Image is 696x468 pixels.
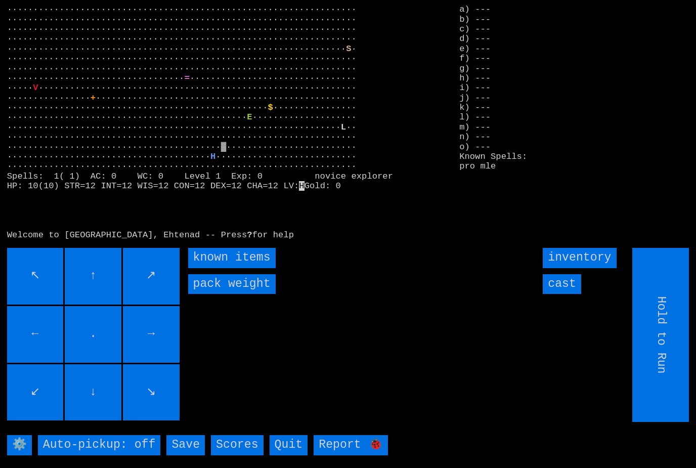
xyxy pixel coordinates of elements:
input: ← [7,306,64,363]
input: ↘ [123,364,180,421]
input: Scores [211,435,264,455]
larn: ··································································· ·····························... [7,5,446,239]
font: L [341,122,346,132]
input: → [123,306,180,363]
input: cast [543,274,581,294]
input: pack weight [188,274,276,294]
font: H [210,152,215,161]
input: ↗ [123,248,180,305]
font: = [184,73,189,83]
input: Hold to Run [633,248,689,422]
font: E [247,112,252,122]
input: Auto-pickup: off [38,435,161,455]
font: S [346,44,351,54]
stats: a) --- b) --- c) --- d) --- e) --- f) --- g) --- h) --- i) --- j) --- k) --- l) --- m) --- n) ---... [459,5,689,145]
input: . [65,306,121,363]
input: ↑ [65,248,121,305]
input: ↓ [65,364,121,421]
input: ↙ [7,364,64,421]
input: inventory [543,248,616,268]
input: Save [166,435,205,455]
font: + [91,93,96,103]
input: Quit [270,435,308,455]
b: ? [247,230,252,240]
font: V [33,83,38,93]
input: ⚙️ [7,435,32,455]
input: Report 🐞 [314,435,387,455]
input: known items [188,248,276,268]
input: ↖ [7,248,64,305]
font: $ [268,103,273,112]
mark: H [299,181,304,191]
